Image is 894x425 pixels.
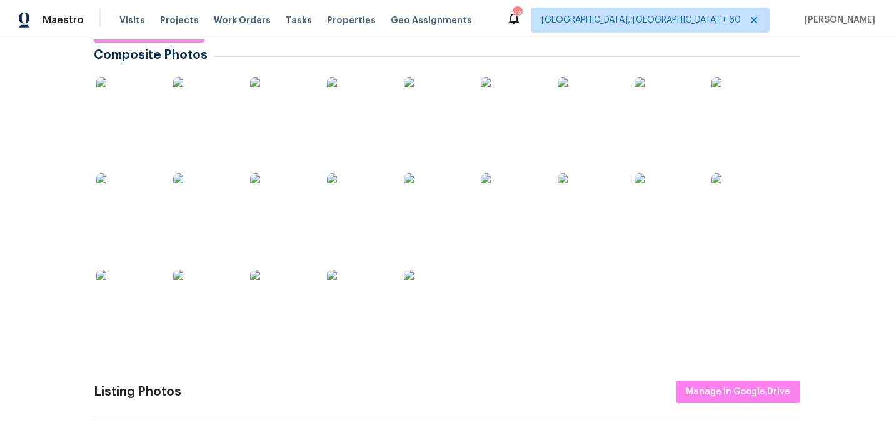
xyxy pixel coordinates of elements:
[391,14,472,26] span: Geo Assignments
[94,386,181,398] div: Listing Photos
[800,14,875,26] span: [PERSON_NAME]
[541,14,741,26] span: [GEOGRAPHIC_DATA], [GEOGRAPHIC_DATA] + 60
[94,49,214,61] span: Composite Photos
[327,14,376,26] span: Properties
[676,381,800,404] button: Manage in Google Drive
[686,384,790,400] span: Manage in Google Drive
[160,14,199,26] span: Projects
[43,14,84,26] span: Maestro
[513,8,521,20] div: 585
[214,14,271,26] span: Work Orders
[119,14,145,26] span: Visits
[286,16,312,24] span: Tasks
